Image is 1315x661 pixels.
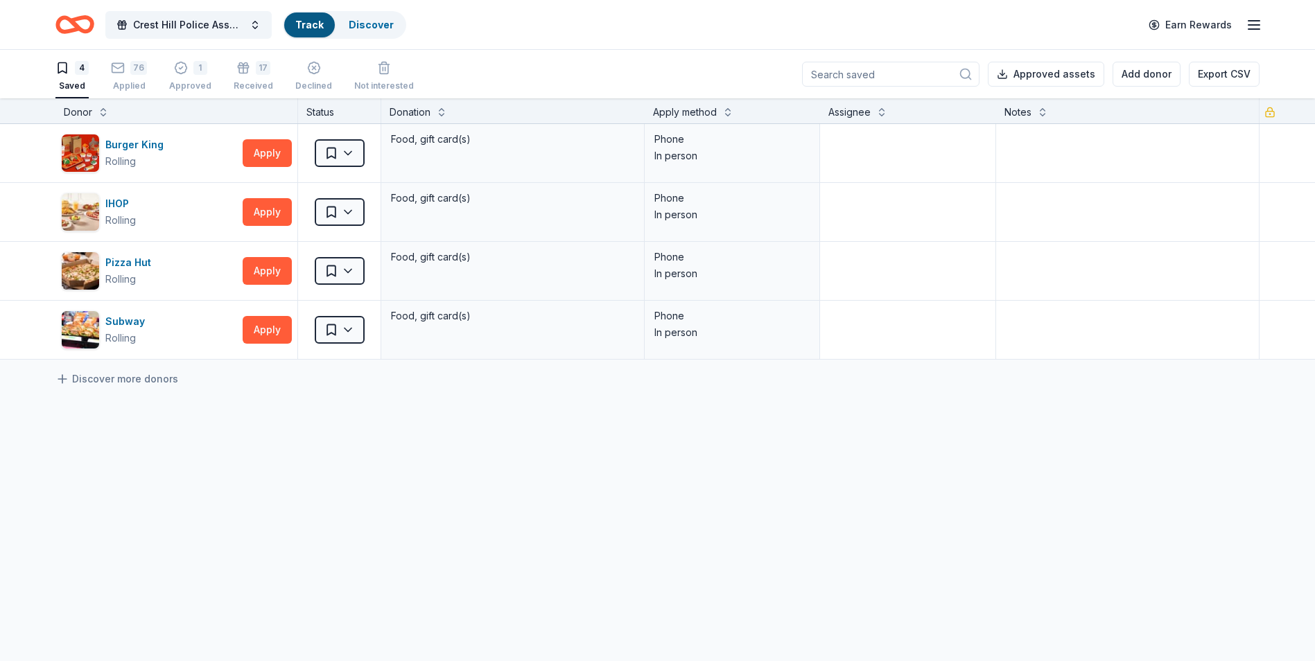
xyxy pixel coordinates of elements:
[111,55,147,98] button: 76Applied
[654,324,810,341] div: In person
[295,55,332,98] button: Declined
[105,136,169,153] div: Burger King
[234,80,273,91] div: Received
[243,198,292,226] button: Apply
[654,308,810,324] div: Phone
[169,55,211,98] button: 1Approved
[390,188,636,208] div: Food, gift card(s)
[105,254,157,271] div: Pizza Hut
[105,195,136,212] div: IHOP
[653,104,717,121] div: Apply method
[988,62,1104,87] button: Approved assets
[349,19,394,30] a: Discover
[234,55,273,98] button: 17Received
[55,55,89,98] button: 4Saved
[105,11,272,39] button: Crest Hill Police Association 15th Annual Golf Outing Fundraiser
[354,80,414,91] div: Not interested
[1004,104,1031,121] div: Notes
[62,252,99,290] img: Image for Pizza Hut
[105,313,150,330] div: Subway
[390,104,430,121] div: Donation
[133,17,244,33] span: Crest Hill Police Association 15th Annual Golf Outing Fundraiser
[654,206,810,223] div: In person
[169,80,211,91] div: Approved
[295,80,332,91] div: Declined
[298,98,381,123] div: Status
[64,104,92,121] div: Donor
[105,330,136,346] div: Rolling
[55,371,178,387] a: Discover more donors
[654,249,810,265] div: Phone
[130,61,147,75] div: 76
[1140,12,1240,37] a: Earn Rewards
[243,257,292,285] button: Apply
[828,104,871,121] div: Assignee
[55,8,94,41] a: Home
[1189,62,1260,87] button: Export CSV
[61,193,237,231] button: Image for IHOPIHOPRolling
[243,316,292,344] button: Apply
[243,139,292,167] button: Apply
[62,193,99,231] img: Image for IHOP
[390,247,636,267] div: Food, gift card(s)
[256,61,270,75] div: 17
[105,153,136,170] div: Rolling
[1113,62,1181,87] button: Add donor
[61,310,237,349] button: Image for SubwaySubwayRolling
[295,19,324,30] a: Track
[105,271,136,288] div: Rolling
[390,306,636,326] div: Food, gift card(s)
[283,11,406,39] button: TrackDiscover
[390,130,636,149] div: Food, gift card(s)
[111,80,147,91] div: Applied
[61,134,237,173] button: Image for Burger KingBurger KingRolling
[61,252,237,290] button: Image for Pizza HutPizza HutRolling
[193,61,207,75] div: 1
[75,61,89,75] div: 4
[62,134,99,172] img: Image for Burger King
[354,55,414,98] button: Not interested
[55,80,89,91] div: Saved
[62,311,99,349] img: Image for Subway
[105,212,136,229] div: Rolling
[654,190,810,206] div: Phone
[802,62,979,87] input: Search saved
[654,148,810,164] div: In person
[654,131,810,148] div: Phone
[654,265,810,282] div: In person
